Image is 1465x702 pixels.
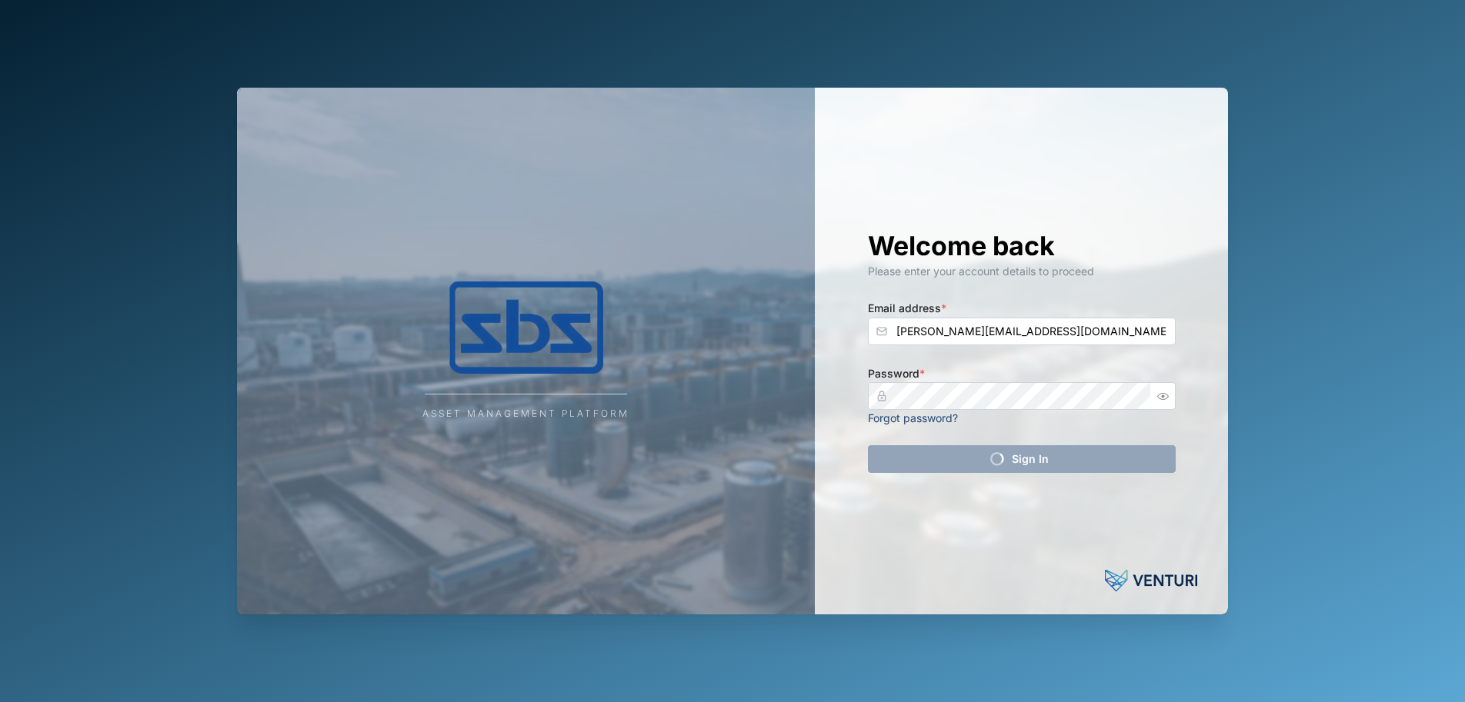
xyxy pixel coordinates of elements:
[868,411,958,424] a: Forgot password?
[868,365,925,382] label: Password
[422,407,629,421] div: Asset Management Platform
[868,229,1176,263] h1: Welcome back
[868,300,946,317] label: Email address
[868,318,1176,345] input: Enter your email
[1105,565,1197,596] img: Powered by: Venturi
[372,281,680,374] img: Company Logo
[868,263,1176,280] div: Please enter your account details to proceed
